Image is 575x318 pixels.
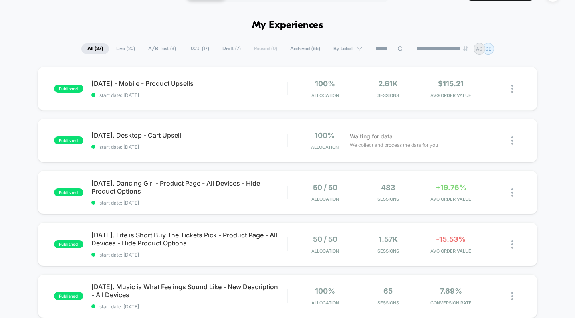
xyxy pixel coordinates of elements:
[422,196,480,202] span: AVG ORDER VALUE
[81,43,109,54] span: All ( 27 )
[422,300,480,306] span: CONVERSION RATE
[183,43,215,54] span: 100% ( 17 )
[359,196,417,202] span: Sessions
[311,248,339,254] span: Allocation
[438,79,464,88] span: $115.21
[436,235,466,243] span: -15.53%
[91,92,287,98] span: start date: [DATE]
[110,43,141,54] span: Live ( 20 )
[350,141,438,149] span: We collect and process the data for you
[422,248,480,254] span: AVG ORDER VALUE
[383,287,393,295] span: 65
[311,300,339,306] span: Allocation
[216,43,247,54] span: Draft ( 7 )
[315,287,335,295] span: 100%
[91,200,287,206] span: start date: [DATE]
[284,43,326,54] span: Archived ( 65 )
[311,93,339,98] span: Allocation
[54,85,83,93] span: published
[315,131,335,140] span: 100%
[311,196,339,202] span: Allocation
[485,46,491,52] p: SE
[91,304,287,310] span: start date: [DATE]
[54,240,83,248] span: published
[440,287,462,295] span: 7.69%
[511,85,513,93] img: close
[313,235,337,243] span: 50 / 50
[54,292,83,300] span: published
[422,93,480,98] span: AVG ORDER VALUE
[315,79,335,88] span: 100%
[511,292,513,300] img: close
[511,240,513,249] img: close
[91,252,287,258] span: start date: [DATE]
[333,46,353,52] span: By Label
[54,136,83,144] span: published
[379,235,398,243] span: 1.57k
[511,136,513,145] img: close
[311,144,339,150] span: Allocation
[463,46,468,51] img: end
[142,43,182,54] span: A/B Test ( 3 )
[91,179,287,195] span: [DATE]. Dancing Girl - Product Page - All Devices - Hide Product Options
[350,132,397,141] span: Waiting for data...
[436,183,466,192] span: +19.76%
[378,79,398,88] span: 2.61k
[54,188,83,196] span: published
[381,183,395,192] span: 483
[91,79,287,87] span: [DATE] - Mobile - Product Upsells
[313,183,337,192] span: 50 / 50
[359,93,417,98] span: Sessions
[476,46,482,52] p: AS
[359,248,417,254] span: Sessions
[91,231,287,247] span: [DATE]. Life is Short Buy The Tickets Pick - Product Page - All Devices - Hide Product Options
[91,131,287,139] span: [DATE]. Desktop - Cart Upsell
[91,144,287,150] span: start date: [DATE]
[91,283,287,299] span: [DATE]. Music is What Feelings Sound Like - New Description - All Devices
[252,20,323,31] h1: My Experiences
[359,300,417,306] span: Sessions
[511,188,513,197] img: close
